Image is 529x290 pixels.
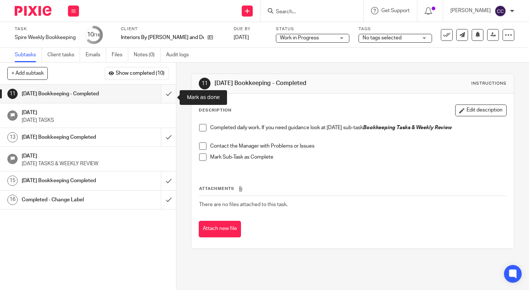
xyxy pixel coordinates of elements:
[22,88,110,99] h1: [DATE] Bookkeeping - Completed
[22,117,169,124] p: [DATE] TASKS
[86,48,106,62] a: Emails
[450,7,491,14] p: [PERSON_NAME]
[471,81,507,86] div: Instructions
[15,34,76,41] div: Spire Weekly Bookkeeping
[359,26,432,32] label: Tags
[15,6,51,16] img: Pixie
[105,67,169,79] button: Show completed (10)
[275,9,341,15] input: Search
[199,221,241,237] button: Attach new file
[381,8,410,13] span: Get Support
[210,142,506,150] p: Contact the Manager with Problems or Issues
[121,34,204,41] p: Interiors By [PERSON_NAME] and Design
[199,187,234,191] span: Attachments
[22,160,169,167] p: [DATE] TASKS & WEEKLY REVIEW
[199,78,210,89] div: 11
[7,176,18,186] div: 15
[210,153,506,161] p: Mark Sub-Task as Complete
[22,175,110,186] h1: [DATE] Bookkeeping Completed
[363,125,452,130] em: Bookkeeping Tasks & Weekly Review
[234,35,249,40] span: [DATE]
[134,48,161,62] a: Notes (0)
[199,202,288,207] span: There are no files attached to this task.
[22,107,169,116] h1: [DATE]
[280,35,319,40] span: Work in Progress
[116,71,165,77] span: Show completed (10)
[112,48,128,62] a: Files
[94,33,100,37] small: /16
[47,48,80,62] a: Client tasks
[22,151,169,160] h1: [DATE]
[7,89,18,99] div: 11
[455,105,507,116] button: Edit description
[15,26,76,32] label: Task
[121,26,224,32] label: Client
[22,194,110,205] h1: Completed - Change Label
[363,35,402,40] span: No tags selected
[166,48,194,62] a: Audit logs
[215,79,368,87] h1: [DATE] Bookkeeping - Completed
[87,31,100,39] div: 10
[494,5,506,17] img: svg%3E
[210,124,506,131] p: Completed daily work. If you need guidance look at [DATE] sub-task
[7,132,18,142] div: 13
[7,67,48,79] button: + Add subtask
[234,26,267,32] label: Due by
[199,107,231,113] p: Description
[276,26,349,32] label: Status
[22,132,110,143] h1: [DATE] Bookkeeping Completed
[7,195,18,205] div: 16
[15,48,42,62] a: Subtasks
